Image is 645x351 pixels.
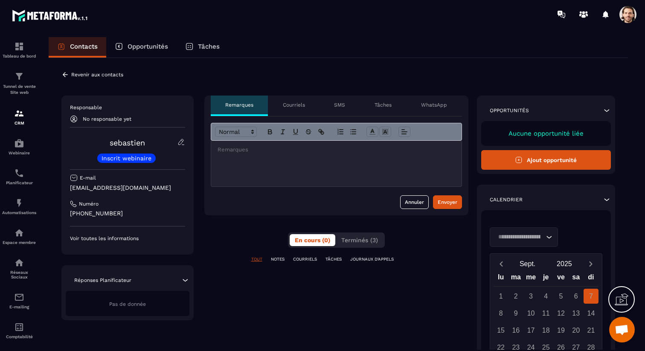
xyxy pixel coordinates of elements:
span: Pas de donnée [109,301,146,307]
div: 4 [538,289,553,304]
div: 8 [494,306,508,321]
div: 2 [508,289,523,304]
p: COURRIELS [293,256,317,262]
button: Envoyer [433,195,462,209]
a: emailemailE-mailing [2,286,36,316]
p: Numéro [79,200,99,207]
p: Remarques [225,102,253,108]
img: scheduler [14,168,24,178]
p: Comptabilité [2,334,36,339]
p: E-mailing [2,305,36,309]
p: Tableau de bord [2,54,36,58]
p: Opportunités [128,43,168,50]
button: Open months overlay [509,256,546,271]
div: 6 [569,289,584,304]
a: Contacts [49,37,106,58]
p: Tâches [375,102,392,108]
p: JOURNAUX D'APPELS [350,256,394,262]
img: formation [14,41,24,52]
p: Revenir aux contacts [71,72,123,78]
a: automationsautomationsAutomatisations [2,191,36,221]
p: [PHONE_NUMBER] [70,209,185,218]
div: ve [553,271,568,286]
button: Terminés (3) [336,234,383,246]
img: email [14,292,24,302]
div: lu [493,271,508,286]
div: 9 [508,306,523,321]
a: sebastien [110,138,145,147]
a: formationformationTableau de bord [2,35,36,65]
div: 14 [584,306,599,321]
div: 13 [569,306,584,321]
p: [EMAIL_ADDRESS][DOMAIN_NAME] [70,184,185,192]
img: automations [14,138,24,148]
p: No responsable yet [83,116,131,122]
div: 3 [523,289,538,304]
button: Next month [583,258,599,270]
p: Opportunités [490,107,529,114]
a: Tâches [177,37,228,58]
div: 18 [538,323,553,338]
div: 21 [584,323,599,338]
div: 11 [538,306,553,321]
p: Voir toutes les informations [70,235,185,242]
p: TÂCHES [325,256,342,262]
p: Tunnel de vente Site web [2,84,36,96]
div: je [538,271,553,286]
p: CRM [2,121,36,125]
p: Espace membre [2,240,36,245]
a: automationsautomationsEspace membre [2,221,36,251]
img: automations [14,198,24,208]
input: Search for option [495,232,544,242]
img: automations [14,228,24,238]
img: accountant [14,322,24,332]
p: Inscrit webinaire [102,155,151,161]
p: NOTES [271,256,285,262]
button: Ajout opportunité [481,150,611,170]
a: social-networksocial-networkRéseaux Sociaux [2,251,36,286]
img: social-network [14,258,24,268]
a: Opportunités [106,37,177,58]
div: Search for option [490,227,558,247]
p: Tâches [198,43,220,50]
div: 20 [569,323,584,338]
a: accountantaccountantComptabilité [2,316,36,345]
p: Réseaux Sociaux [2,270,36,279]
p: TOUT [251,256,262,262]
div: 17 [523,323,538,338]
p: Planificateur [2,180,36,185]
img: formation [14,108,24,119]
a: automationsautomationsWebinaire [2,132,36,162]
div: 16 [508,323,523,338]
a: schedulerschedulerPlanificateur [2,162,36,191]
span: Terminés (3) [341,237,378,244]
p: Webinaire [2,151,36,155]
p: E-mail [80,174,96,181]
div: Envoyer [438,198,457,206]
button: Annuler [400,195,429,209]
span: En cours (0) [295,237,330,244]
p: Réponses Planificateur [74,277,131,284]
button: En cours (0) [290,234,335,246]
div: sa [569,271,584,286]
img: formation [14,71,24,81]
p: Aucune opportunité liée [490,130,603,137]
div: 10 [523,306,538,321]
a: formationformationTunnel de vente Site web [2,65,36,102]
p: Calendrier [490,196,523,203]
button: Previous month [494,258,509,270]
div: di [584,271,599,286]
p: Contacts [70,43,98,50]
div: 5 [553,289,568,304]
div: 1 [494,289,508,304]
p: SMS [334,102,345,108]
p: WhatsApp [421,102,447,108]
a: formationformationCRM [2,102,36,132]
p: Courriels [283,102,305,108]
a: Ouvrir le chat [609,317,635,342]
div: 15 [494,323,508,338]
div: me [523,271,538,286]
p: Responsable [70,104,185,111]
div: 19 [553,323,568,338]
button: Open years overlay [546,256,583,271]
